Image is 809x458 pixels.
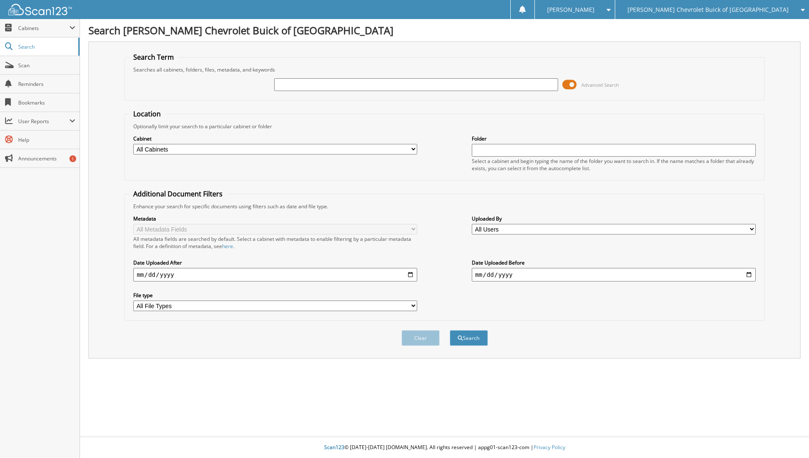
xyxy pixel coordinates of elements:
label: Cabinet [133,135,417,142]
label: File type [133,292,417,299]
a: here [222,243,233,250]
button: Clear [402,330,440,346]
span: Scan123 [324,444,344,451]
span: Search [18,43,74,50]
label: Metadata [133,215,417,222]
span: Announcements [18,155,75,162]
iframe: Chat Widget [767,417,809,458]
label: Date Uploaded After [133,259,417,266]
span: Bookmarks [18,99,75,106]
legend: Search Term [129,52,178,62]
a: Privacy Policy [534,444,565,451]
input: end [472,268,756,281]
label: Uploaded By [472,215,756,222]
h1: Search [PERSON_NAME] Chevrolet Buick of [GEOGRAPHIC_DATA] [88,23,801,37]
div: Optionally limit your search to a particular cabinet or folder [129,123,760,130]
div: © [DATE]-[DATE] [DOMAIN_NAME]. All rights reserved | appg01-scan123-com | [80,437,809,458]
div: Searches all cabinets, folders, files, metadata, and keywords [129,66,760,73]
legend: Location [129,109,165,119]
span: Scan [18,62,75,69]
span: Help [18,136,75,143]
span: User Reports [18,118,69,125]
div: All metadata fields are searched by default. Select a cabinet with metadata to enable filtering b... [133,235,417,250]
span: Reminders [18,80,75,88]
span: [PERSON_NAME] Chevrolet Buick of [GEOGRAPHIC_DATA] [627,7,789,12]
button: Search [450,330,488,346]
legend: Additional Document Filters [129,189,227,199]
div: Enhance your search for specific documents using filters such as date and file type. [129,203,760,210]
div: Select a cabinet and begin typing the name of the folder you want to search in. If the name match... [472,157,756,172]
span: Advanced Search [581,82,619,88]
span: Cabinets [18,25,69,32]
label: Date Uploaded Before [472,259,756,266]
input: start [133,268,417,281]
span: [PERSON_NAME] [547,7,594,12]
div: 1 [69,155,76,162]
img: scan123-logo-white.svg [8,4,72,15]
label: Folder [472,135,756,142]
